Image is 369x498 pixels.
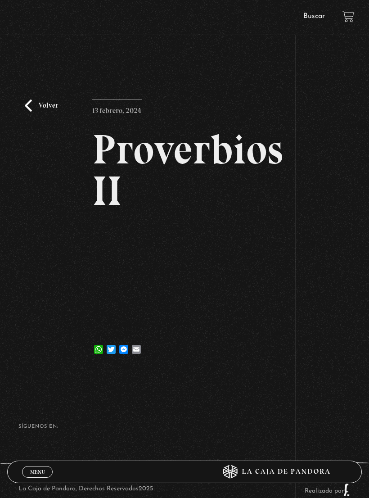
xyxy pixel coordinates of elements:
p: 13 febrero, 2024 [92,100,142,118]
a: Volver [25,100,58,112]
a: Twitter [105,336,117,354]
a: Messenger [117,336,130,354]
a: View your shopping cart [342,10,354,23]
span: Cerrar [27,477,48,483]
a: Realizado por [305,488,351,494]
h4: SÍguenos en: [18,424,351,429]
h2: Proverbios II [92,129,276,212]
a: WhatsApp [92,336,105,354]
a: Buscar [303,13,325,20]
p: La Caja de Pandora, Derechos Reservados 2025 [18,483,153,497]
a: Email [130,336,143,354]
span: Menu [30,469,45,475]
